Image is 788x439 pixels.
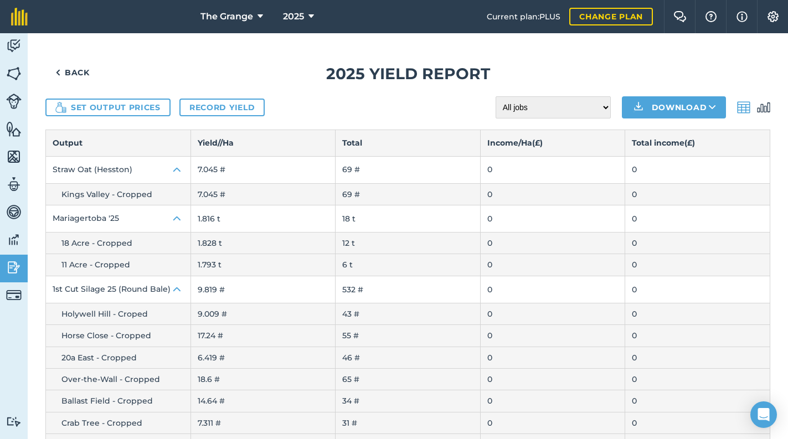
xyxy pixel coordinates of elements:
span: Over-the-Wall - Cropped [61,374,160,384]
div: Open Intercom Messenger [750,401,777,428]
h1: 2025 Yield report [45,61,770,86]
img: svg+xml;base64,PD94bWwgdmVyc2lvbj0iMS4wIiBlbmNvZGluZz0idXRmLTgiPz4KPCEtLSBHZW5lcmF0b3I6IEFkb2JlIE... [6,287,22,303]
td: 0 [625,369,770,390]
td: 0 [625,156,770,183]
td: 7.045 # [190,156,336,183]
img: svg+xml;base64,PD94bWwgdmVyc2lvbj0iMS4wIiBlbmNvZGluZz0idXRmLTgiPz4KPCEtLSBHZW5lcmF0b3I6IEFkb2JlIE... [6,259,22,276]
button: Straw Oat (Hesston) [46,157,190,183]
td: 1.793 t [190,254,336,276]
span: 18 Acre - Cropped [61,238,132,248]
img: svg+xml;base64,PHN2ZyB4bWxucz0iaHR0cDovL3d3dy53My5vcmcvMjAwMC9zdmciIHdpZHRoPSI1NiIgaGVpZ2h0PSI2MC... [6,65,22,82]
td: 0 [480,412,625,433]
td: 0 [480,254,625,276]
td: 0 [480,303,625,324]
img: svg+xml;base64,PHN2ZyB4bWxucz0iaHR0cDovL3d3dy53My5vcmcvMjAwMC9zdmciIHdpZHRoPSI1NiIgaGVpZ2h0PSI2MC... [6,121,22,137]
img: svg+xml;base64,PHN2ZyB4bWxucz0iaHR0cDovL3d3dy53My5vcmcvMjAwMC9zdmciIHdpZHRoPSIxNyIgaGVpZ2h0PSIxNy... [737,10,748,23]
td: 31 # [336,412,481,433]
td: 18 t [336,205,481,233]
td: 0 [625,205,770,233]
td: 0 [625,303,770,324]
img: A question mark icon [704,11,718,22]
img: Icon representing open state [171,212,184,225]
img: svg+xml;base64,PD94bWwgdmVyc2lvbj0iMS4wIiBlbmNvZGluZz0idXRmLTgiPz4KPCEtLSBHZW5lcmF0b3I6IEFkb2JlIE... [6,38,22,54]
td: 0 [480,183,625,205]
td: 7.311 # [190,412,336,433]
img: svg+xml;base64,PD94bWwgdmVyc2lvbj0iMS4wIiBlbmNvZGluZz0idXRmLTgiPz4KPCEtLSBHZW5lcmF0b3I6IEFkb2JlIE... [6,176,22,193]
span: Crab Tree - Cropped [61,418,142,428]
img: A cog icon [766,11,780,22]
img: svg+xml;base64,PHN2ZyB4bWxucz0iaHR0cDovL3d3dy53My5vcmcvMjAwMC9zdmciIHdpZHRoPSI1NiIgaGVpZ2h0PSI2MC... [6,148,22,165]
img: fieldmargin Logo [11,8,28,25]
th: Income / Ha ( £ ) [480,130,625,156]
td: 1.828 t [190,233,336,254]
img: svg+xml;base64,PD94bWwgdmVyc2lvbj0iMS4wIiBlbmNvZGluZz0idXRmLTgiPz4KPCEtLSBHZW5lcmF0b3I6IEFkb2JlIE... [757,101,770,114]
td: 0 [625,390,770,412]
td: 0 [625,412,770,433]
span: 11 Acre - Cropped [61,260,130,270]
td: 532 # [336,276,481,303]
img: svg+xml;base64,PHN2ZyB4bWxucz0iaHR0cDovL3d3dy53My5vcmcvMjAwMC9zdmciIHdpZHRoPSI5IiBoZWlnaHQ9IjI0Ii... [55,66,60,79]
td: 0 [480,347,625,368]
span: The Grange [200,10,253,23]
button: Set output prices [45,99,171,116]
a: Change plan [569,8,653,25]
img: svg+xml;base64,PD94bWwgdmVyc2lvbj0iMS4wIiBlbmNvZGluZz0idXRmLTgiPz4KPCEtLSBHZW5lcmF0b3I6IEFkb2JlIE... [6,231,22,248]
img: Two speech bubbles overlapping with the left bubble in the forefront [673,11,687,22]
td: 0 [625,183,770,205]
img: svg+xml;base64,PD94bWwgdmVyc2lvbj0iMS4wIiBlbmNvZGluZz0idXRmLTgiPz4KPCEtLSBHZW5lcmF0b3I6IEFkb2JlIE... [6,204,22,220]
td: 34 # [336,390,481,412]
td: 0 [480,156,625,183]
td: 17.24 # [190,325,336,347]
td: 0 [480,325,625,347]
td: 65 # [336,369,481,390]
td: 0 [625,347,770,368]
td: 69 # [336,183,481,205]
th: Total [336,130,481,156]
button: 1st Cut Silage 25 (Round Bale) [46,276,190,303]
img: Icon representing open state [171,163,184,177]
td: 69 # [336,156,481,183]
button: Download [622,96,726,118]
td: 0 [480,205,625,233]
img: Download icon [632,101,645,114]
td: 6.419 # [190,347,336,368]
td: 14.64 # [190,390,336,412]
a: Back [45,61,100,84]
td: 0 [480,233,625,254]
td: 0 [625,325,770,347]
td: 55 # [336,325,481,347]
td: 12 t [336,233,481,254]
td: 0 [480,276,625,303]
img: svg+xml;base64,PD94bWwgdmVyc2lvbj0iMS4wIiBlbmNvZGluZz0idXRmLTgiPz4KPCEtLSBHZW5lcmF0b3I6IEFkb2JlIE... [737,101,750,114]
td: 1.816 t [190,205,336,233]
img: svg+xml;base64,PD94bWwgdmVyc2lvbj0iMS4wIiBlbmNvZGluZz0idXRmLTgiPz4KPCEtLSBHZW5lcmF0b3I6IEFkb2JlIE... [6,416,22,427]
td: 43 # [336,303,481,324]
span: Current plan : PLUS [487,11,560,23]
span: 2025 [283,10,304,23]
img: Icon showing money bag and coins [55,102,66,113]
td: 9.819 # [190,276,336,303]
td: 46 # [336,347,481,368]
span: Kings Valley - Cropped [61,189,152,199]
td: 18.6 # [190,369,336,390]
img: svg+xml;base64,PD94bWwgdmVyc2lvbj0iMS4wIiBlbmNvZGluZz0idXRmLTgiPz4KPCEtLSBHZW5lcmF0b3I6IEFkb2JlIE... [6,94,22,109]
td: 0 [625,254,770,276]
td: 0 [480,390,625,412]
td: 0 [480,369,625,390]
img: Icon representing open state [171,283,184,296]
th: Output [46,130,191,156]
th: Yield/ / Ha [190,130,336,156]
td: 0 [625,233,770,254]
span: Horse Close - Cropped [61,330,151,340]
a: Record yield [179,99,265,116]
button: Mariagertoba '25 [46,205,190,232]
td: 6 t [336,254,481,276]
td: 9.009 # [190,303,336,324]
td: 7.045 # [190,183,336,205]
span: Ballast Field - Cropped [61,396,153,406]
span: 20a East - Cropped [61,353,137,363]
td: 0 [625,276,770,303]
span: Holywell Hill - Croped [61,309,148,319]
th: Total income ( £ ) [625,130,770,156]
